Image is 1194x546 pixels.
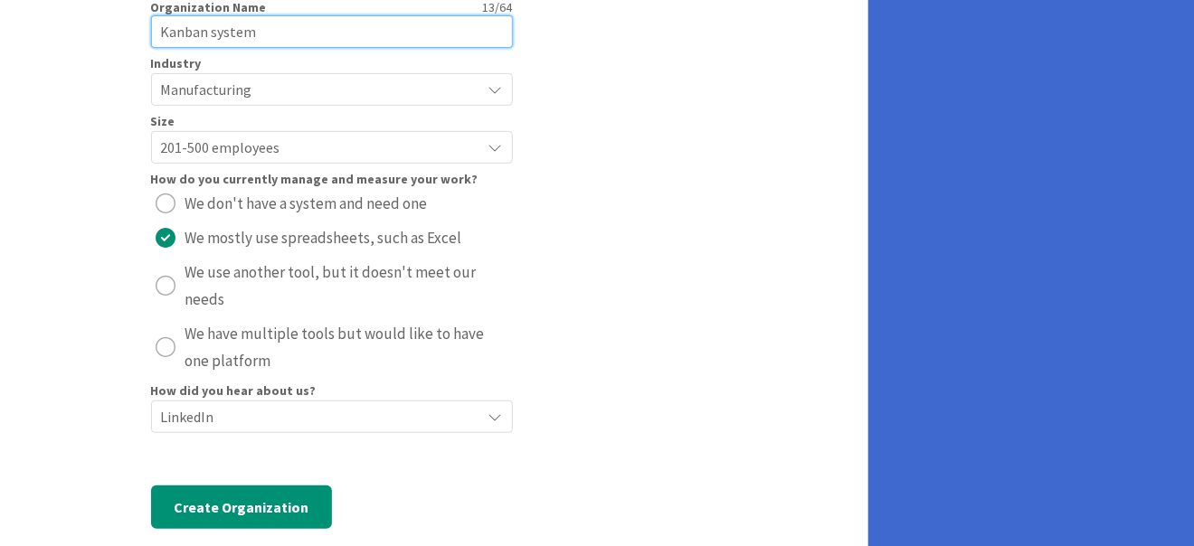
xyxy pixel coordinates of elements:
div: How do you currently manage and measure your work? [151,173,479,185]
span: We don't have a system and need one [185,190,428,217]
span: LinkedIn [161,404,472,429]
span: Manufacturing [161,77,472,102]
button: We mostly use spreadsheets, such as Excel [151,223,513,252]
span: 201-500 employees [161,135,472,160]
span: We mostly use spreadsheets, such as Excel [185,224,462,251]
span: Industry [151,57,202,70]
button: We don't have a system and need one [151,189,513,218]
button: We have multiple tools but would like to have one platform [151,319,513,375]
button: We use another tool, but it doesn't meet our needs [151,258,513,314]
button: Create Organization [151,485,332,529]
span: We use another tool, but it doesn't meet our needs [185,259,507,313]
span: We have multiple tools but would like to have one platform [185,320,507,374]
span: Size [151,115,175,127]
span: How did you hear about us? [151,384,317,397]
